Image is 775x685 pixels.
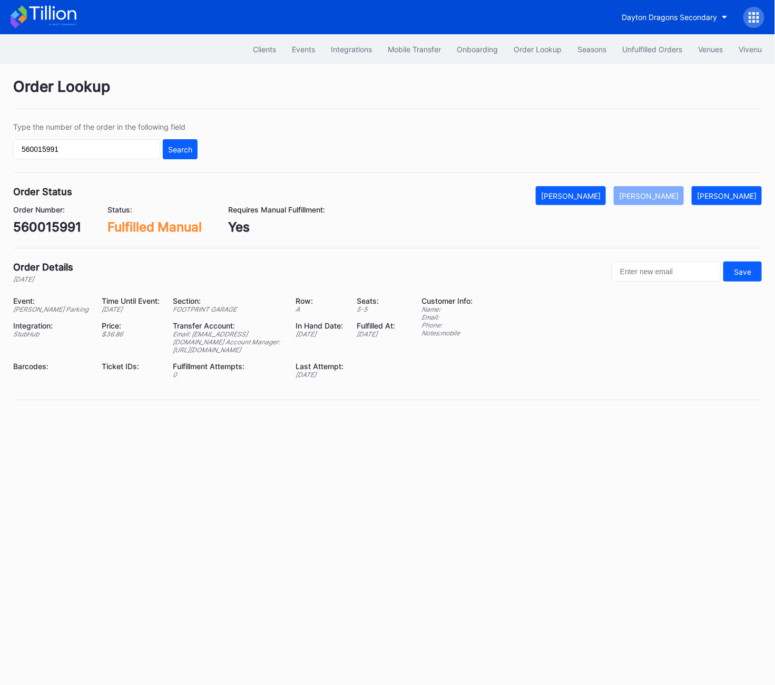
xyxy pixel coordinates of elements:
[102,321,160,330] div: Price:
[13,186,72,197] div: Order Status
[253,45,276,54] div: Clients
[457,45,498,54] div: Onboarding
[614,40,690,59] button: Unfulfilled Orders
[614,7,735,27] button: Dayton Dragons Secondary
[612,262,721,282] input: Enter new email
[739,45,762,54] div: Vivenu
[690,40,731,59] button: Venues
[13,275,73,283] div: [DATE]
[421,329,473,337] div: Notes: mobile
[357,296,395,305] div: Seats:
[577,45,606,54] div: Seasons
[506,40,570,59] button: Order Lookup
[173,296,282,305] div: Section:
[331,45,372,54] div: Integrations
[296,330,344,338] div: [DATE]
[692,186,762,205] button: [PERSON_NAME]
[734,267,751,276] div: Save
[102,305,160,313] div: [DATE]
[421,296,473,305] div: Customer Info:
[357,305,395,313] div: 5 - 5
[698,45,723,54] div: Venues
[296,296,344,305] div: Row:
[323,40,380,59] button: Integrations
[449,40,506,59] button: Onboarding
[163,139,198,159] button: Search
[619,191,679,200] div: [PERSON_NAME]
[388,45,441,54] div: Mobile Transfer
[514,45,562,54] div: Order Lookup
[622,45,682,54] div: Unfulfilled Orders
[536,186,606,205] button: [PERSON_NAME]
[13,78,762,109] div: Order Lookup
[228,219,325,235] div: Yes
[228,205,325,214] div: Requires Manual Fulfillment:
[107,219,202,235] div: Fulfilled Manual
[245,40,284,59] button: Clients
[570,40,614,59] button: Seasons
[13,321,89,330] div: Integration:
[697,191,757,200] div: [PERSON_NAME]
[173,362,282,371] div: Fulfillment Attempts:
[541,191,601,200] div: [PERSON_NAME]
[107,205,202,214] div: Status:
[380,40,449,59] button: Mobile Transfer
[296,321,344,330] div: In Hand Date:
[421,321,473,329] div: Phone:
[357,321,395,330] div: Fulfilled At:
[173,371,282,379] div: 0
[13,305,89,313] div: [PERSON_NAME] Parking
[13,362,89,371] div: Barcodes:
[284,40,323,59] button: Events
[13,205,81,214] div: Order Number:
[13,262,73,273] div: Order Details
[421,313,473,321] div: Email:
[292,45,315,54] div: Events
[723,262,762,282] button: Save
[13,296,89,305] div: Event:
[102,296,160,305] div: Time Until Event:
[421,305,473,313] div: Name:
[173,330,282,354] div: Email: [EMAIL_ADDRESS][DOMAIN_NAME] Account Manager: [URL][DOMAIN_NAME]
[13,139,160,159] input: GT59662
[13,219,81,235] div: 560015991
[13,122,198,131] div: Type the number of the order in the following field
[296,362,344,371] div: Last Attempt:
[357,330,395,338] div: [DATE]
[102,362,160,371] div: Ticket IDs:
[173,305,282,313] div: FOOTPRINT GARAGE
[102,330,160,338] div: $ 36.86
[296,371,344,379] div: [DATE]
[173,321,282,330] div: Transfer Account:
[731,40,770,59] button: Vivenu
[13,330,89,338] div: StubHub
[614,186,684,205] button: [PERSON_NAME]
[622,13,717,22] div: Dayton Dragons Secondary
[168,145,192,154] div: Search
[296,305,344,313] div: A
